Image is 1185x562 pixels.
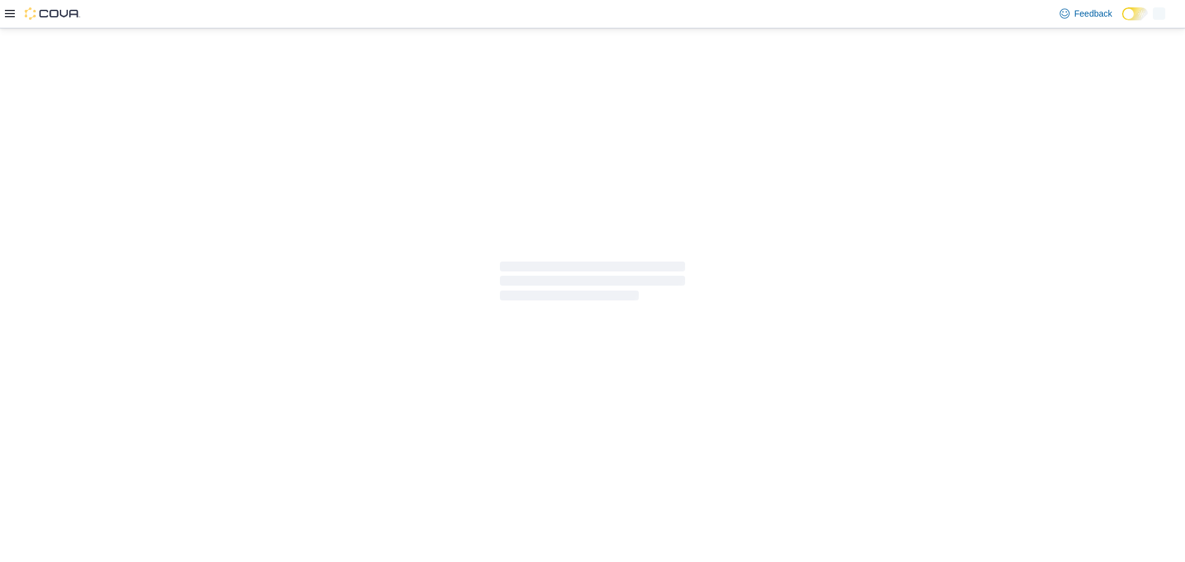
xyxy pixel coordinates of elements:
a: Feedback [1055,1,1117,26]
input: Dark Mode [1122,7,1148,20]
span: Feedback [1075,7,1112,20]
span: Loading [500,264,685,304]
img: Cova [25,7,80,20]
